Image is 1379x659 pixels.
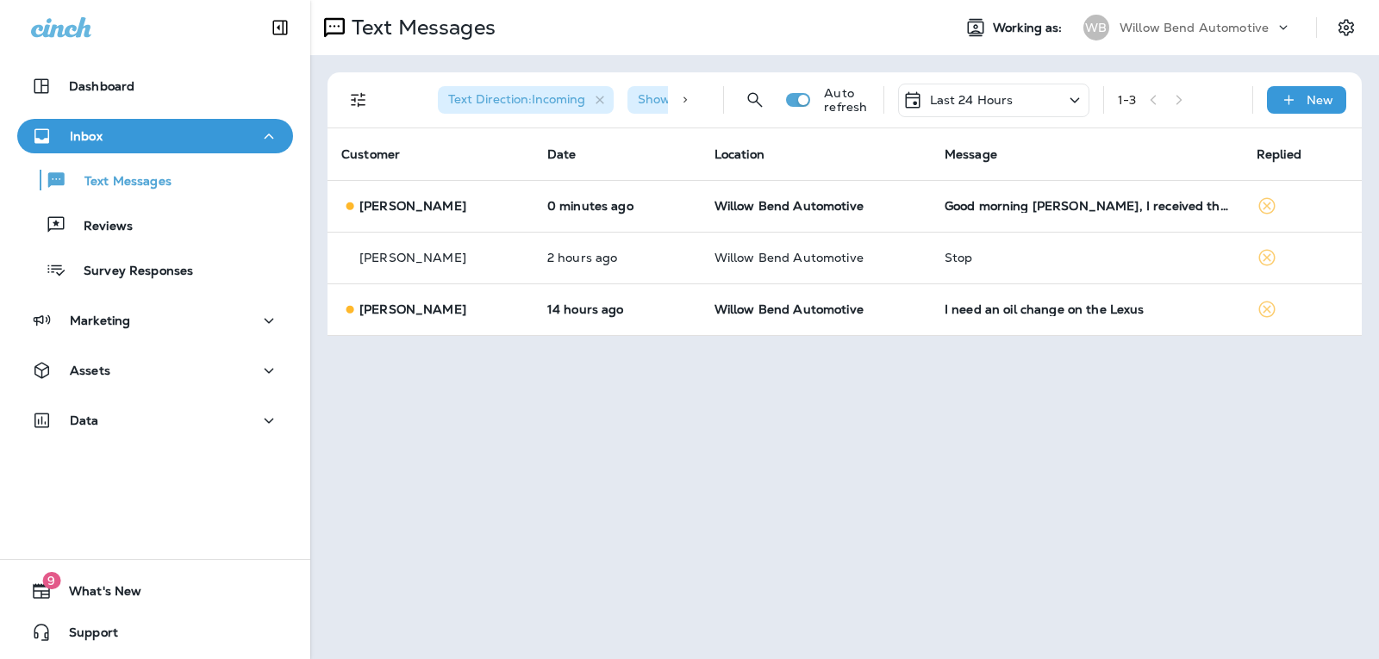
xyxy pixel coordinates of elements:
[17,403,293,438] button: Data
[256,10,304,45] button: Collapse Sidebar
[70,314,130,327] p: Marketing
[52,584,141,605] span: What's New
[359,199,466,213] p: [PERSON_NAME]
[547,251,687,264] p: Oct 7, 2025 05:55 AM
[17,353,293,388] button: Assets
[993,21,1066,35] span: Working as:
[70,413,99,427] p: Data
[70,364,110,377] p: Assets
[714,198,864,214] span: Willow Bend Automotive
[345,15,496,40] p: Text Messages
[17,574,293,608] button: 9What's New
[738,83,772,117] button: Search Messages
[1331,12,1362,43] button: Settings
[17,119,293,153] button: Inbox
[1120,21,1269,34] p: Willow Bend Automotive
[547,302,687,316] p: Oct 6, 2025 05:36 PM
[42,572,60,589] span: 9
[627,86,874,114] div: Show Start/Stop/Unsubscribe:true
[66,264,193,280] p: Survey Responses
[945,199,1229,213] div: Good morning Cheri, I received the quote to sign. My husband is in a meeting until 8:30 then I wi...
[1083,15,1109,40] div: WB
[945,146,997,162] span: Message
[714,302,864,317] span: Willow Bend Automotive
[930,93,1014,107] p: Last 24 Hours
[547,199,687,213] p: Oct 7, 2025 08:10 AM
[70,129,103,143] p: Inbox
[341,83,376,117] button: Filters
[52,625,118,646] span: Support
[17,162,293,198] button: Text Messages
[945,302,1229,316] div: I need an oil change on the Lexus
[17,252,293,288] button: Survey Responses
[1257,146,1301,162] span: Replied
[438,86,614,114] div: Text Direction:Incoming
[547,146,577,162] span: Date
[341,146,400,162] span: Customer
[945,251,1229,264] div: Stop
[824,86,869,114] p: Auto refresh
[66,219,133,235] p: Reviews
[17,207,293,243] button: Reviews
[359,302,466,316] p: [PERSON_NAME]
[359,251,466,264] p: [PERSON_NAME]
[17,303,293,338] button: Marketing
[1118,93,1136,107] div: 1 - 3
[17,69,293,103] button: Dashboard
[448,91,585,107] span: Text Direction : Incoming
[714,146,764,162] span: Location
[1307,93,1333,107] p: New
[714,250,864,265] span: Willow Bend Automotive
[67,174,172,190] p: Text Messages
[638,91,845,107] span: Show Start/Stop/Unsubscribe : true
[69,79,134,93] p: Dashboard
[17,615,293,650] button: Support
